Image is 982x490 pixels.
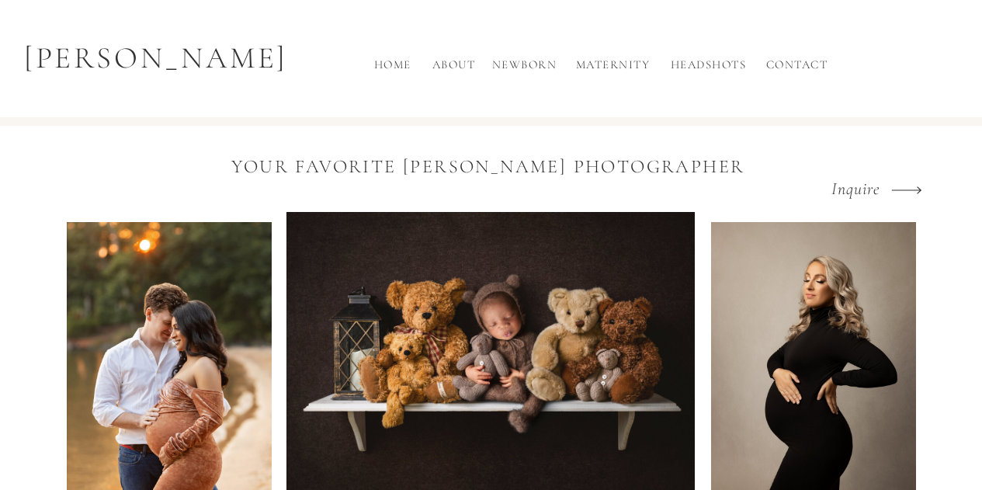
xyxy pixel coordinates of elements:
[490,56,560,82] a: Newborn
[368,56,418,82] a: Home
[831,176,907,190] a: Inquire
[429,56,480,82] a: About
[571,56,656,82] a: Maternity
[762,56,832,82] a: Contact
[666,56,751,82] a: Headshots
[165,153,812,183] h1: Your favorite [PERSON_NAME] Photographer
[10,36,303,82] p: [PERSON_NAME]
